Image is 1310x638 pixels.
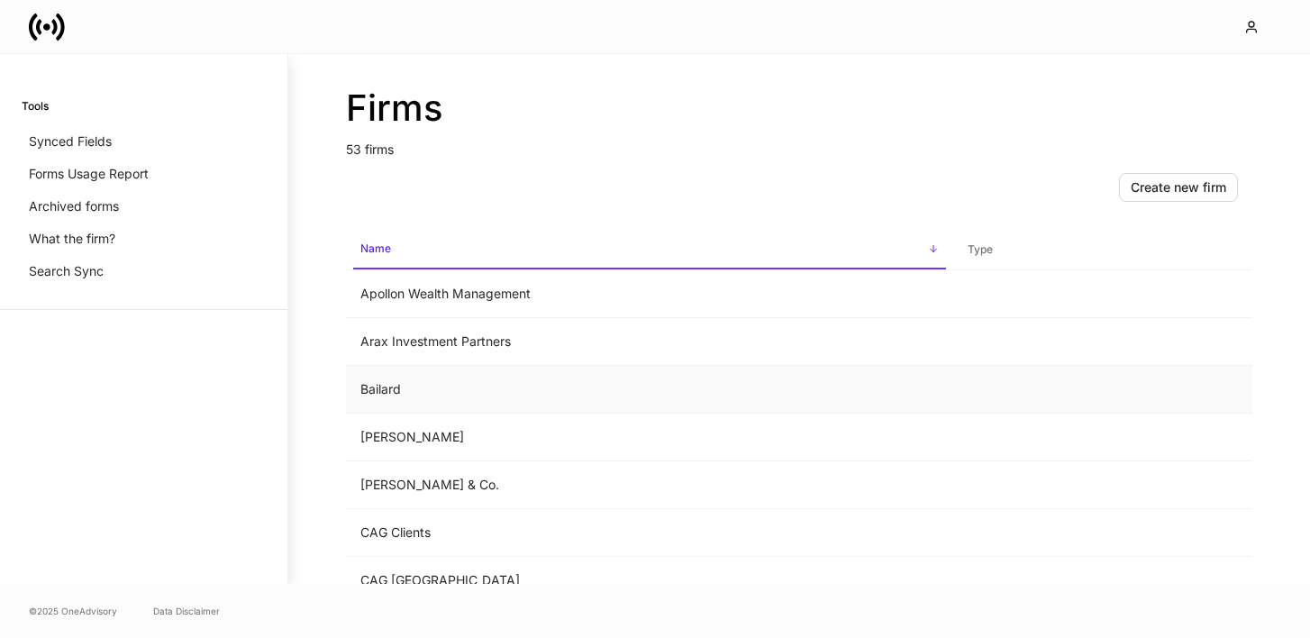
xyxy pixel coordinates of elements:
[360,240,391,257] h6: Name
[29,132,112,150] p: Synced Fields
[22,158,266,190] a: Forms Usage Report
[29,230,115,248] p: What the firm?
[29,165,149,183] p: Forms Usage Report
[153,604,220,618] a: Data Disclaimer
[22,97,49,114] h6: Tools
[1119,173,1238,202] button: Create new firm
[346,366,953,414] td: Bailard
[353,231,946,269] span: Name
[960,232,1245,269] span: Type
[22,223,266,255] a: What the firm?
[346,461,953,509] td: [PERSON_NAME] & Co.
[29,604,117,618] span: © 2025 OneAdvisory
[22,125,266,158] a: Synced Fields
[346,557,953,605] td: CAG [GEOGRAPHIC_DATA]
[1131,178,1226,196] div: Create new firm
[346,130,1252,159] p: 53 firms
[29,262,104,280] p: Search Sync
[29,197,119,215] p: Archived forms
[346,87,1252,130] h2: Firms
[346,318,953,366] td: Arax Investment Partners
[346,509,953,557] td: CAG Clients
[346,414,953,461] td: [PERSON_NAME]
[22,190,266,223] a: Archived forms
[346,270,953,318] td: Apollon Wealth Management
[22,255,266,287] a: Search Sync
[968,241,993,258] h6: Type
